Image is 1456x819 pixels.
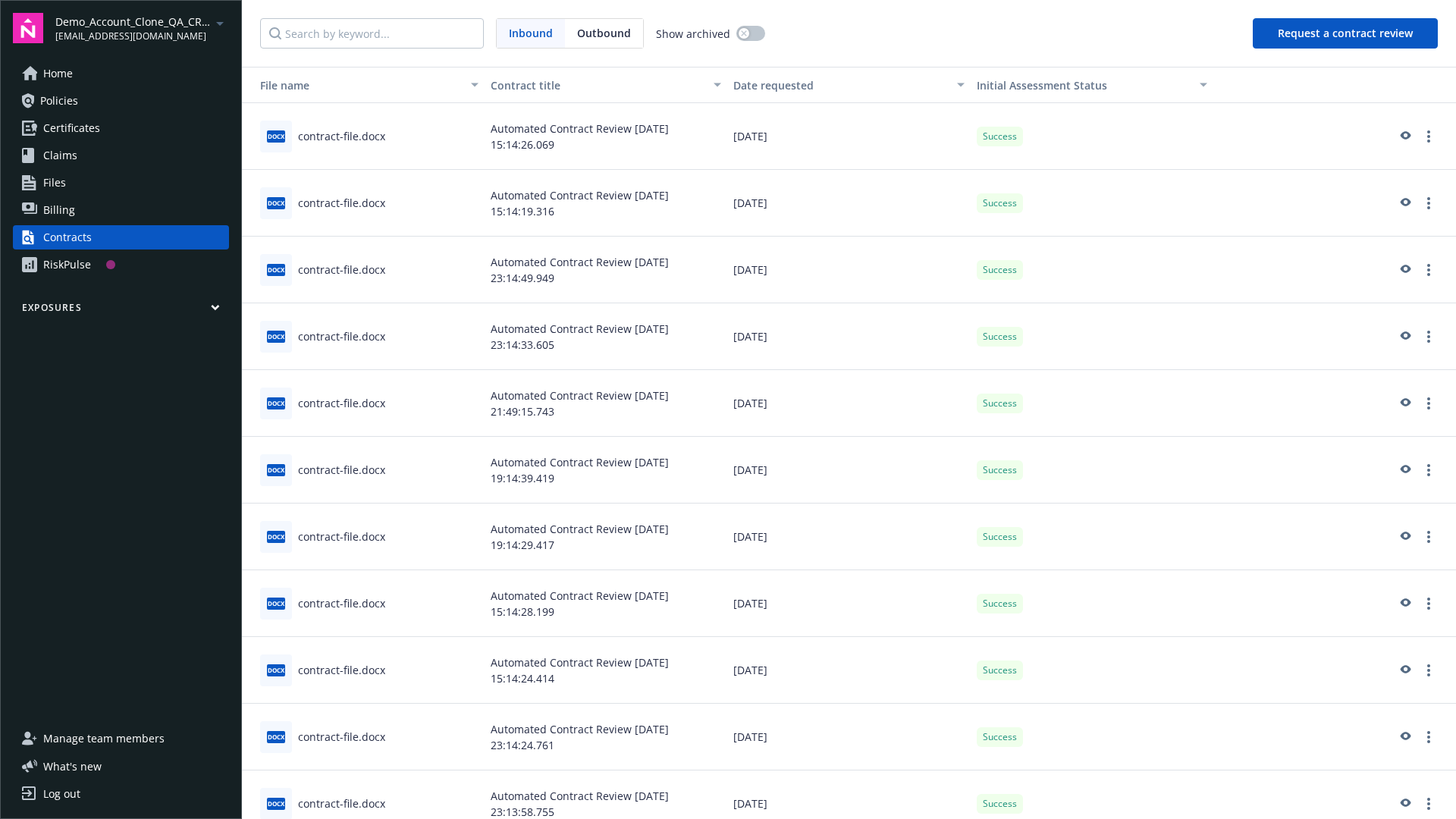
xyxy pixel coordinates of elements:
[13,198,229,222] a: Billing
[13,726,229,751] a: Manage team members
[267,331,285,342] span: docx
[13,143,229,168] a: Claims
[1395,394,1414,413] a: preview
[298,462,385,478] div: contract-file.docx
[248,77,462,93] div: File name
[727,704,970,770] div: [DATE]
[267,598,285,609] span: docx
[1395,127,1414,146] a: preview
[43,171,66,195] span: Files
[983,397,1017,410] span: Success
[1395,328,1414,346] a: preview
[1395,461,1414,479] a: preview
[1395,261,1414,279] a: preview
[1395,194,1414,212] a: preview
[43,253,91,277] div: RiskPulse
[727,237,970,303] div: [DATE]
[983,730,1017,744] span: Success
[55,30,211,43] span: [EMAIL_ADDRESS][DOMAIN_NAME]
[13,301,229,320] button: Exposures
[1420,194,1438,212] a: more
[55,13,229,43] button: Demo_Account_Clone_QA_CR_Tests_Prospect[EMAIL_ADDRESS][DOMAIN_NAME]arrowDropDown
[267,798,285,809] span: docx
[656,26,730,42] span: Show archived
[727,570,970,637] div: [DATE]
[1420,661,1438,679] a: more
[983,263,1017,277] span: Success
[983,130,1017,143] span: Success
[267,664,285,676] span: docx
[298,529,385,544] div: contract-file.docx
[43,143,77,168] span: Claims
[1395,728,1414,746] a: preview
[1420,394,1438,413] a: more
[1395,795,1414,813] a: preview
[485,303,727,370] div: Automated Contract Review [DATE] 23:14:33.605
[13,171,229,195] a: Files
[733,77,947,93] div: Date requested
[983,530,1017,544] span: Success
[977,78,1107,93] span: Initial Assessment Status
[267,197,285,209] span: docx
[565,19,643,48] span: Outbound
[13,61,229,86] a: Home
[485,704,727,770] div: Automated Contract Review [DATE] 23:14:24.761
[43,198,75,222] span: Billing
[983,330,1017,344] span: Success
[983,664,1017,677] span: Success
[727,303,970,370] div: [DATE]
[1253,18,1438,49] button: Request a contract review
[727,637,970,704] div: [DATE]
[485,437,727,504] div: Automated Contract Review [DATE] 19:14:39.419
[485,370,727,437] div: Automated Contract Review [DATE] 21:49:15.743
[13,116,229,140] a: Certificates
[1420,595,1438,613] a: more
[267,264,285,275] span: docx
[267,531,285,542] span: docx
[40,89,78,113] span: Policies
[298,195,385,211] div: contract-file.docx
[1420,795,1438,813] a: more
[983,797,1017,811] span: Success
[727,370,970,437] div: [DATE]
[1420,127,1438,146] a: more
[485,103,727,170] div: Automated Contract Review [DATE] 15:14:26.069
[983,463,1017,477] span: Success
[13,253,229,277] a: RiskPulse
[260,18,484,49] input: Search by keyword...
[509,25,553,41] span: Inbound
[485,504,727,570] div: Automated Contract Review [DATE] 19:14:29.417
[267,397,285,409] span: docx
[1395,528,1414,546] a: preview
[267,731,285,742] span: docx
[727,437,970,504] div: [DATE]
[1395,595,1414,613] a: preview
[983,196,1017,210] span: Success
[727,103,970,170] div: [DATE]
[298,262,385,278] div: contract-file.docx
[1420,328,1438,346] a: more
[1420,461,1438,479] a: more
[13,225,229,249] a: Contracts
[485,170,727,237] div: Automated Contract Review [DATE] 15:14:19.316
[298,795,385,811] div: contract-file.docx
[13,758,126,774] button: What's new
[298,662,385,678] div: contract-file.docx
[298,128,385,144] div: contract-file.docx
[298,595,385,611] div: contract-file.docx
[267,130,285,142] span: docx
[298,729,385,745] div: contract-file.docx
[1395,661,1414,679] a: preview
[211,14,229,32] a: arrowDropDown
[248,77,462,93] div: Toggle SortBy
[485,637,727,704] div: Automated Contract Review [DATE] 15:14:24.414
[1420,261,1438,279] a: more
[491,77,704,93] div: Contract title
[43,225,92,249] div: Contracts
[43,758,102,774] span: What ' s new
[298,395,385,411] div: contract-file.docx
[55,14,211,30] span: Demo_Account_Clone_QA_CR_Tests_Prospect
[727,170,970,237] div: [DATE]
[485,67,727,103] button: Contract title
